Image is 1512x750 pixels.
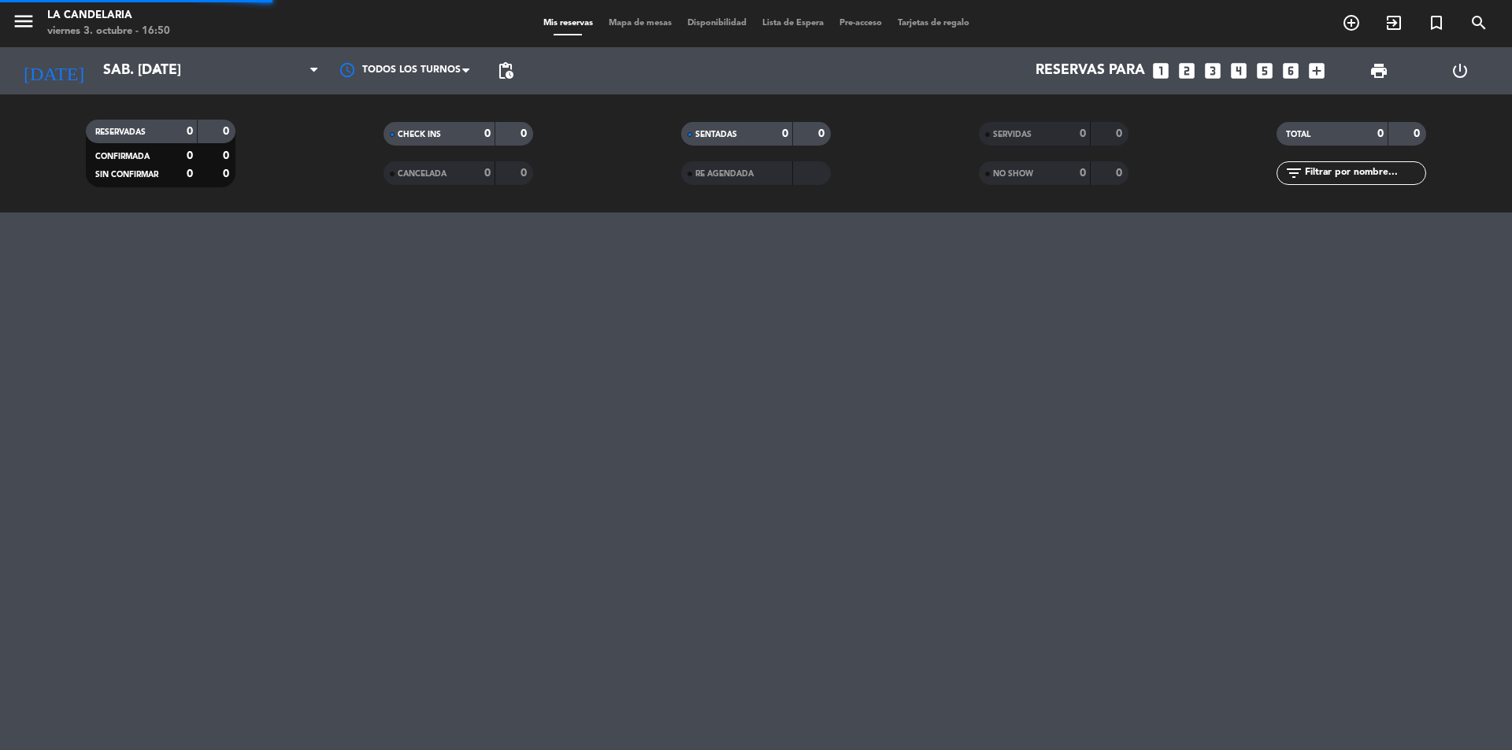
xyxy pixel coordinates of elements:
[1469,13,1488,32] i: search
[1284,164,1303,183] i: filter_list
[1151,61,1171,81] i: looks_one
[1280,61,1301,81] i: looks_6
[1036,63,1145,79] span: Reservas para
[782,128,788,139] strong: 0
[223,168,232,179] strong: 0
[1177,61,1197,81] i: looks_two
[695,131,737,139] span: SENTADAS
[398,170,447,178] span: CANCELADA
[47,24,170,39] div: viernes 3. octubre - 16:50
[1303,164,1425,182] input: Filtrar por nombre...
[1384,13,1403,32] i: exit_to_app
[1306,61,1327,81] i: add_box
[1286,131,1310,139] span: TOTAL
[398,131,441,139] span: CHECK INS
[1427,13,1446,32] i: turned_in_not
[993,131,1032,139] span: SERVIDAS
[818,128,828,139] strong: 0
[1342,13,1361,32] i: add_circle_outline
[484,128,491,139] strong: 0
[993,170,1033,178] span: NO SHOW
[1254,61,1275,81] i: looks_5
[832,19,890,28] span: Pre-acceso
[95,128,146,136] span: RESERVADAS
[12,9,35,39] button: menu
[223,150,232,161] strong: 0
[484,168,491,179] strong: 0
[601,19,680,28] span: Mapa de mesas
[890,19,977,28] span: Tarjetas de regalo
[496,61,515,80] span: pending_actions
[1203,61,1223,81] i: looks_3
[535,19,601,28] span: Mis reservas
[95,153,150,161] span: CONFIRMADA
[754,19,832,28] span: Lista de Espera
[1419,47,1500,94] div: LOG OUT
[187,168,193,179] strong: 0
[1116,128,1125,139] strong: 0
[12,54,95,88] i: [DATE]
[1228,61,1249,81] i: looks_4
[223,126,232,137] strong: 0
[521,128,530,139] strong: 0
[1377,128,1384,139] strong: 0
[695,170,754,178] span: RE AGENDADA
[1451,61,1469,80] i: power_settings_new
[146,61,165,80] i: arrow_drop_down
[187,150,193,161] strong: 0
[521,168,530,179] strong: 0
[12,9,35,33] i: menu
[1080,128,1086,139] strong: 0
[680,19,754,28] span: Disponibilidad
[187,126,193,137] strong: 0
[95,171,158,179] span: SIN CONFIRMAR
[1414,128,1423,139] strong: 0
[1080,168,1086,179] strong: 0
[1116,168,1125,179] strong: 0
[1369,61,1388,80] span: print
[47,8,170,24] div: LA CANDELARIA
